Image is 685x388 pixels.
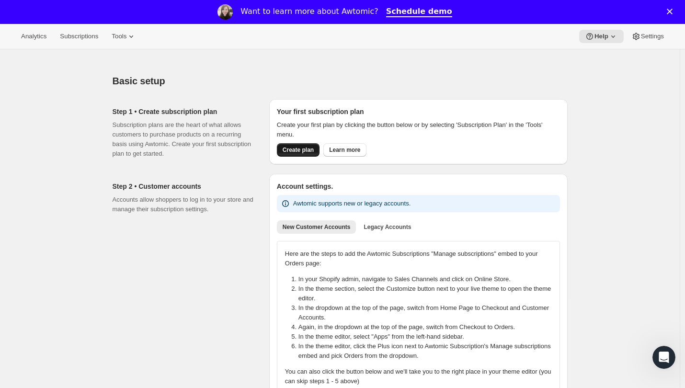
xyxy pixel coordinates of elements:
span: Legacy Accounts [364,223,411,231]
button: Help [579,30,624,43]
p: Subscription plans are the heart of what allows customers to purchase products on a recurring bas... [113,120,254,159]
span: New Customer Accounts [283,223,351,231]
span: Settings [641,33,664,40]
span: Basic setup [113,76,165,86]
span: Tools [112,33,126,40]
iframe: Intercom live chat [652,346,675,369]
button: Legacy Accounts [358,220,417,234]
li: In the theme section, select the Customize button next to your live theme to open the theme editor. [298,284,558,303]
a: Learn more [323,143,366,157]
span: Subscriptions [60,33,98,40]
button: Create plan [277,143,320,157]
img: Profile image for Emily [217,4,233,20]
li: Again, in the dropdown at the top of the page, switch from Checkout to Orders. [298,322,558,332]
span: Create plan [283,146,314,154]
span: Analytics [21,33,46,40]
li: In the theme editor, click the Plus icon next to Awtomic Subscription's Manage subscriptions embe... [298,342,558,361]
button: Settings [626,30,670,43]
button: New Customer Accounts [277,220,356,234]
p: Here are the steps to add the Awtomic Subscriptions "Manage subscriptions" embed to your Orders p... [285,249,552,268]
li: In the theme editor, select "Apps" from the left-hand sidebar. [298,332,558,342]
p: You can also click the button below and we'll take you to the right place in your theme editor (y... [285,367,552,386]
span: Help [594,33,608,40]
li: In your Shopify admin, navigate to Sales Channels and click on Online Store. [298,274,558,284]
h2: Account settings. [277,182,560,191]
div: Close [667,9,676,14]
p: Awtomic supports new or legacy accounts. [293,199,411,208]
h2: Your first subscription plan [277,107,560,116]
div: Want to learn more about Awtomic? [240,7,378,16]
p: Accounts allow shoppers to log in to your store and manage their subscription settings. [113,195,254,214]
button: Analytics [15,30,52,43]
span: Learn more [329,146,360,154]
li: In the dropdown at the top of the page, switch from Home Page to Checkout and Customer Accounts. [298,303,558,322]
h2: Step 1 • Create subscription plan [113,107,254,116]
a: Schedule demo [386,7,452,17]
p: Create your first plan by clicking the button below or by selecting 'Subscription Plan' in the 'T... [277,120,560,139]
button: Subscriptions [54,30,104,43]
button: Tools [106,30,142,43]
h2: Step 2 • Customer accounts [113,182,254,191]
